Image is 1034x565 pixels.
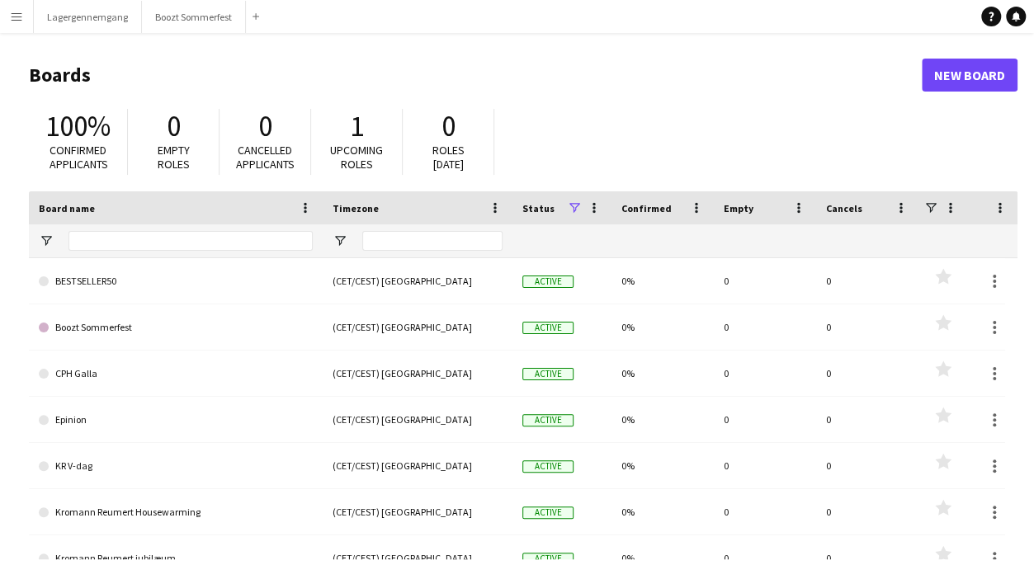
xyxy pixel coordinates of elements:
[922,59,1017,92] a: New Board
[362,231,503,251] input: Timezone Filter Input
[236,143,295,172] span: Cancelled applicants
[142,1,246,33] button: Boozt Sommerfest
[29,63,922,87] h1: Boards
[611,304,714,350] div: 0%
[522,322,574,334] span: Active
[158,143,190,172] span: Empty roles
[611,443,714,488] div: 0%
[611,489,714,534] div: 0%
[323,397,512,442] div: (CET/CEST) [GEOGRAPHIC_DATA]
[714,351,816,396] div: 0
[826,202,862,214] span: Cancels
[522,553,574,565] span: Active
[724,202,753,214] span: Empty
[816,258,918,304] div: 0
[333,202,379,214] span: Timezone
[432,143,465,172] span: Roles [DATE]
[714,258,816,304] div: 0
[522,414,574,426] span: Active
[34,1,142,33] button: Lagergennemgang
[816,443,918,488] div: 0
[323,489,512,534] div: (CET/CEST) [GEOGRAPHIC_DATA]
[522,275,574,288] span: Active
[611,258,714,304] div: 0%
[39,233,54,248] button: Open Filter Menu
[621,202,672,214] span: Confirmed
[323,443,512,488] div: (CET/CEST) [GEOGRAPHIC_DATA]
[611,397,714,442] div: 0%
[39,351,313,397] a: CPH Galla
[323,351,512,396] div: (CET/CEST) [GEOGRAPHIC_DATA]
[714,397,816,442] div: 0
[68,231,313,251] input: Board name Filter Input
[258,108,272,144] span: 0
[167,108,181,144] span: 0
[714,489,816,534] div: 0
[39,258,313,304] a: BESTSELLER50
[522,460,574,473] span: Active
[39,304,313,351] a: Boozt Sommerfest
[39,489,313,535] a: Kromann Reumert Housewarming
[816,489,918,534] div: 0
[816,397,918,442] div: 0
[714,443,816,488] div: 0
[50,143,108,172] span: Confirmed applicants
[350,108,364,144] span: 1
[45,108,111,144] span: 100%
[333,233,347,248] button: Open Filter Menu
[611,351,714,396] div: 0%
[330,143,383,172] span: Upcoming roles
[39,397,313,443] a: Epinion
[323,304,512,350] div: (CET/CEST) [GEOGRAPHIC_DATA]
[816,351,918,396] div: 0
[323,258,512,304] div: (CET/CEST) [GEOGRAPHIC_DATA]
[522,202,555,214] span: Status
[39,202,95,214] span: Board name
[714,304,816,350] div: 0
[522,368,574,380] span: Active
[441,108,456,144] span: 0
[39,443,313,489] a: KR V-dag
[816,304,918,350] div: 0
[522,506,574,519] span: Active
